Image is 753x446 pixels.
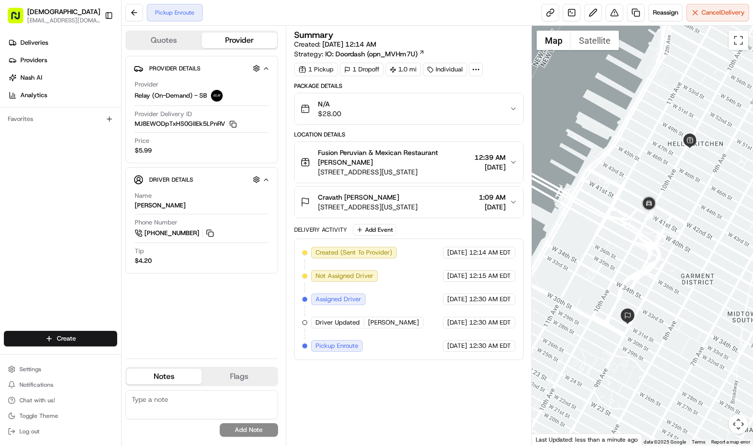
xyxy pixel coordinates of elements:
[701,8,745,17] span: Cancel Delivery
[135,120,237,128] button: MJ8EWODpTxHS0GIIEk5LPnRV
[318,99,341,109] span: N/A
[318,109,341,119] span: $28.00
[4,35,121,51] a: Deliveries
[729,31,748,50] button: Toggle fullscreen view
[469,272,511,280] span: 12:15 AM EDT
[315,248,392,257] span: Created (Sent To Provider)
[135,247,144,256] span: Tip
[144,229,199,238] span: [PHONE_NUMBER]
[211,90,223,102] img: relay_logo_black.png
[469,295,511,304] span: 12:30 AM EDT
[294,63,338,76] div: 1 Pickup
[729,414,748,434] button: Map camera controls
[447,318,467,327] span: [DATE]
[385,63,421,76] div: 1.0 mi
[82,142,90,150] div: 💻
[202,33,277,48] button: Provider
[19,428,39,435] span: Log out
[20,38,48,47] span: Deliveries
[20,91,47,100] span: Analytics
[135,91,207,100] span: Relay (On-Demand) - SB
[447,295,467,304] span: [DATE]
[686,4,749,21] button: CancelDelivery
[57,334,76,343] span: Create
[353,224,396,236] button: Add Event
[33,93,159,103] div: Start new chat
[10,93,27,110] img: 1736555255976-a54dd68f-1ca7-489b-9aae-adbdc363a1c4
[532,433,642,446] div: Last Updated: less than a minute ago
[315,272,373,280] span: Not Assigned Driver
[135,80,158,89] span: Provider
[135,191,152,200] span: Name
[149,65,200,72] span: Provider Details
[33,103,123,110] div: We're available if you need us!
[4,409,117,423] button: Toggle Theme
[4,4,101,27] button: [DEMOGRAPHIC_DATA][EMAIL_ADDRESS][DOMAIN_NAME]
[135,201,186,210] div: [PERSON_NAME]
[325,49,418,59] span: IO: Doordash (opn_MVHm7U)
[315,342,358,350] span: Pickup Enroute
[325,49,425,59] a: IO: Doordash (opn_MVHm7U)
[474,162,506,172] span: [DATE]
[295,142,524,183] button: Fusion Peruvian & Mexican Restaurant [PERSON_NAME][STREET_ADDRESS][US_STATE]12:39 AM[DATE]
[10,142,18,150] div: 📗
[4,394,117,407] button: Chat with us!
[447,248,467,257] span: [DATE]
[318,167,471,177] span: [STREET_ADDRESS][US_STATE]
[423,63,467,76] div: Individual
[19,381,53,389] span: Notifications
[92,141,156,151] span: API Documentation
[135,110,192,119] span: Provider Delivery ID
[134,172,270,188] button: Driver Details
[4,70,121,86] a: Nash AI
[633,439,686,445] span: Map data ©2025 Google
[20,73,42,82] span: Nash AI
[294,31,333,39] h3: Summary
[165,96,177,107] button: Start new chat
[134,60,270,76] button: Provider Details
[340,63,384,76] div: 1 Dropoff
[27,17,100,24] button: [EMAIL_ADDRESS][DOMAIN_NAME]
[4,111,117,127] div: Favorites
[10,39,177,54] p: Welcome 👋
[537,31,571,50] button: Show street map
[711,439,750,445] a: Report a map error
[648,4,683,21] button: Reassign
[4,425,117,438] button: Log out
[4,52,121,68] a: Providers
[294,39,376,49] span: Created:
[294,131,524,138] div: Location Details
[6,137,78,154] a: 📗Knowledge Base
[534,433,566,446] img: Google
[4,378,117,392] button: Notifications
[447,342,467,350] span: [DATE]
[10,10,29,29] img: Nash
[126,33,202,48] button: Quotes
[474,153,506,162] span: 12:39 AM
[469,318,511,327] span: 12:30 AM EDT
[692,439,705,445] a: Terms (opens in new tab)
[653,8,678,17] span: Reassign
[295,93,524,124] button: N/A$28.00
[4,362,117,376] button: Settings
[368,318,419,327] span: [PERSON_NAME]
[318,148,471,167] span: Fusion Peruvian & Mexican Restaurant [PERSON_NAME]
[479,192,506,202] span: 1:09 AM
[469,248,511,257] span: 12:14 AM EDT
[19,412,58,420] span: Toggle Theme
[27,7,100,17] button: [DEMOGRAPHIC_DATA]
[318,202,418,212] span: [STREET_ADDRESS][US_STATE]
[19,396,55,404] span: Chat with us!
[135,228,215,239] a: [PHONE_NUMBER]
[4,331,117,346] button: Create
[25,63,160,73] input: Clear
[4,87,121,103] a: Analytics
[69,164,118,172] a: Powered byPylon
[135,146,152,155] span: $5.99
[135,257,152,265] div: $4.20
[294,82,524,90] div: Package Details
[126,369,202,384] button: Notes
[318,192,399,202] span: Cravath [PERSON_NAME]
